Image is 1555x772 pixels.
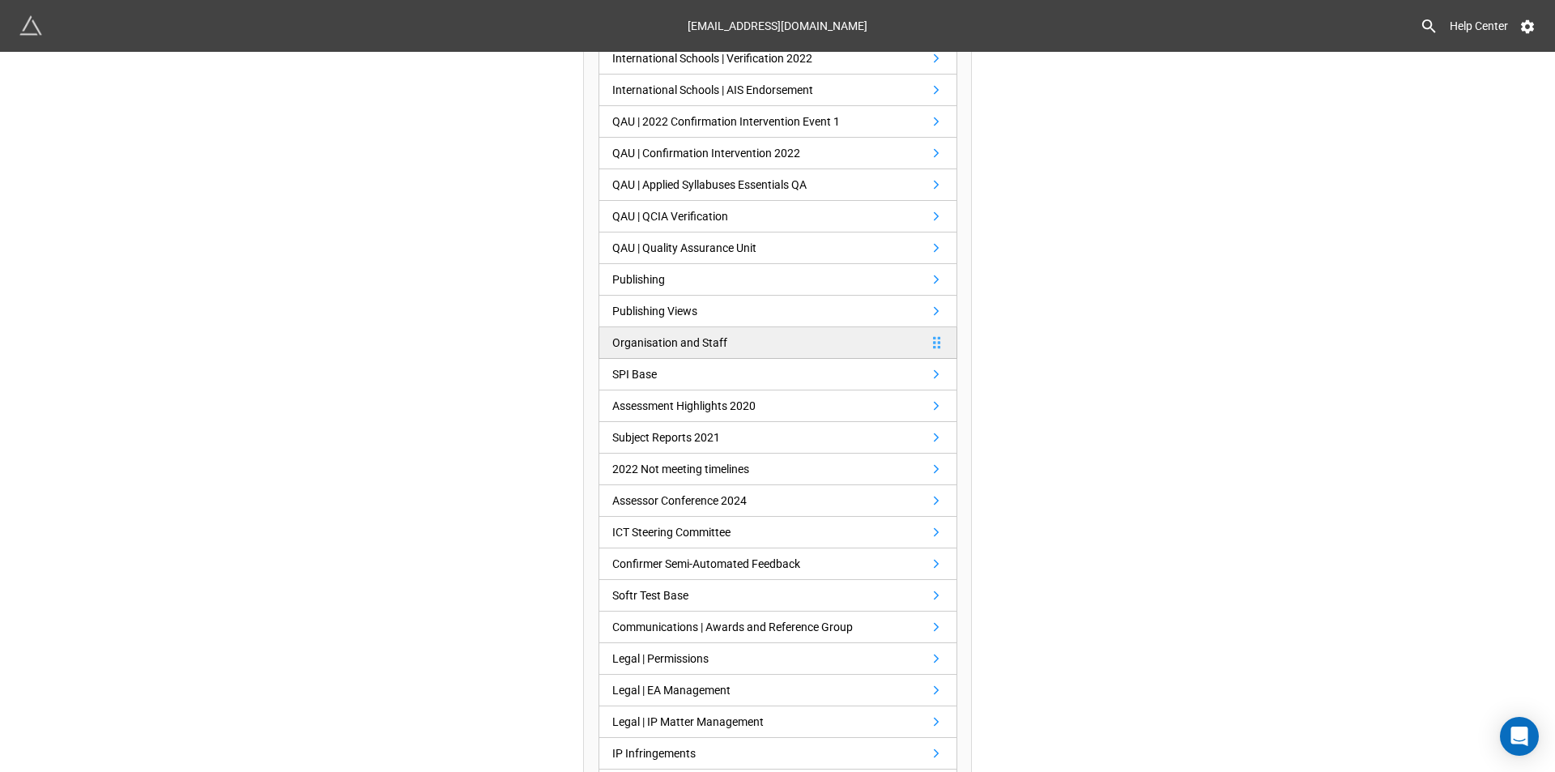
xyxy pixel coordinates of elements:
div: Confirmer Semi-Automated Feedback [612,555,800,573]
a: Help Center [1438,11,1519,41]
a: Softr Test Base [599,580,957,612]
a: Legal | EA Management [599,675,957,706]
a: International Schools | Verification 2022 [599,43,957,75]
a: Organisation and Staff [599,327,957,359]
a: International Schools | AIS Endorsement [599,75,957,106]
div: Legal | Permissions [612,650,709,668]
div: 2022 Not meeting timelines [612,460,749,478]
div: QAU | 2022 Confirmation Intervention Event 1 [612,113,840,130]
a: Subject Reports 2021 [599,422,957,454]
a: QAU | Confirmation Intervention 2022 [599,138,957,169]
div: Subject Reports 2021 [612,429,720,446]
a: Communications | Awards and Reference Group [599,612,957,643]
div: International Schools | AIS Endorsement [612,81,813,99]
div: Assessment Highlights 2020 [612,397,756,415]
div: International Schools | Verification 2022 [612,49,812,67]
a: Assessment Highlights 2020 [599,390,957,422]
div: Open Intercom Messenger [1500,717,1539,756]
div: Assessor Conference 2024 [612,492,747,510]
a: Assessor Conference 2024 [599,485,957,517]
a: Publishing Views [599,296,957,327]
div: Publishing [612,271,665,288]
a: QAU | Quality Assurance Unit [599,232,957,264]
a: QAU | 2022 Confirmation Intervention Event 1 [599,106,957,138]
a: Legal | IP Matter Management [599,706,957,738]
div: SPI Base [612,365,657,383]
div: QAU | Quality Assurance Unit [612,239,756,257]
div: IP Infringements [612,744,696,762]
a: IP Infringements [599,738,957,770]
a: ICT Steering Committee [599,517,957,548]
div: QAU | Confirmation Intervention 2022 [612,144,800,162]
div: ICT Steering Committee [612,523,731,541]
img: miniextensions-icon.73ae0678.png [19,15,42,37]
a: QAU | QCIA Verification [599,201,957,232]
div: Organisation and Staff [612,334,727,352]
a: QAU | Applied Syllabuses Essentials QA [599,169,957,201]
div: QAU | QCIA Verification [612,207,728,225]
a: Publishing [599,264,957,296]
a: 2022 Not meeting timelines [599,454,957,485]
div: Legal | IP Matter Management [612,713,764,731]
a: SPI Base [599,359,957,390]
div: Communications | Awards and Reference Group [612,618,853,636]
div: Legal | EA Management [612,681,731,699]
div: Softr Test Base [612,586,688,604]
div: [EMAIL_ADDRESS][DOMAIN_NAME] [688,11,867,41]
a: Confirmer Semi-Automated Feedback [599,548,957,580]
div: Publishing Views [612,302,697,320]
div: QAU | Applied Syllabuses Essentials QA [612,176,807,194]
a: Legal | Permissions [599,643,957,675]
